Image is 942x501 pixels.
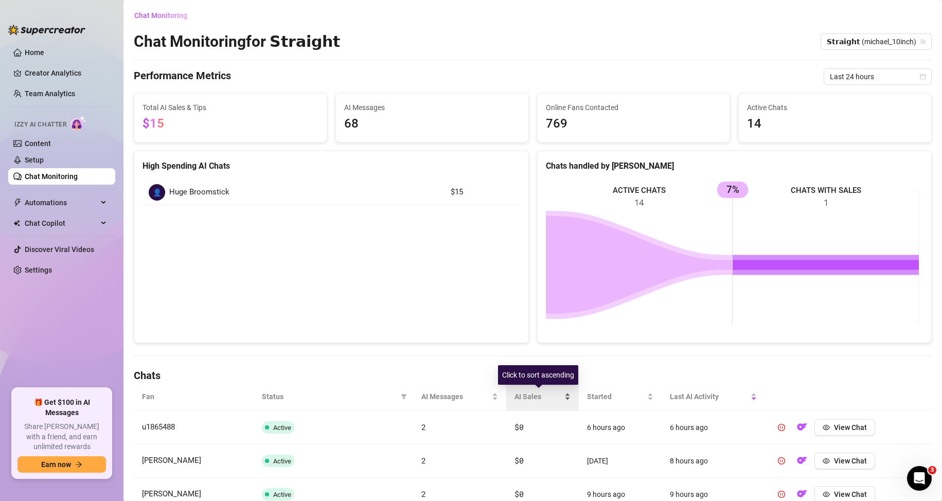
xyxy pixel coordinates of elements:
td: 6 hours ago [662,411,765,444]
span: eye [823,424,830,431]
span: $0 [514,489,523,499]
img: OF [797,489,807,499]
span: AI Sales [514,391,562,402]
span: Automations [25,194,98,211]
span: Chat Copilot [25,215,98,231]
a: Chat Monitoring [25,172,78,181]
span: Last 24 hours [830,69,926,84]
div: 👤 [149,184,165,201]
span: 3 [928,466,936,474]
td: [DATE] [579,444,662,478]
span: Total AI Sales & Tips [143,102,318,113]
span: Status [262,391,397,402]
a: Team Analytics [25,90,75,98]
button: Chat Monitoring [134,7,195,24]
a: OF [794,459,810,467]
th: AI Sales [506,383,579,411]
span: 2 [421,489,426,499]
span: pause-circle [778,424,785,431]
span: 769 [546,114,722,134]
span: Chat Monitoring [134,11,187,20]
iframe: Intercom live chat [907,466,932,491]
span: Started [587,391,645,402]
span: View Chat [834,490,867,498]
span: $0 [514,422,523,432]
h4: Chats [134,368,932,383]
a: Discover Viral Videos [25,245,94,254]
article: $15 [451,186,514,199]
span: $15 [143,116,164,131]
td: 6 hours ago [579,411,662,444]
button: OF [794,453,810,469]
span: 68 [344,114,520,134]
div: Chats handled by [PERSON_NAME] [546,159,923,172]
span: calendar [920,74,926,80]
span: thunderbolt [13,199,22,207]
span: $0 [514,455,523,466]
img: OF [797,422,807,432]
img: OF [797,455,807,466]
span: Active [273,491,291,498]
button: Earn nowarrow-right [17,456,106,473]
span: Active [273,457,291,465]
img: AI Chatter [70,116,86,131]
button: View Chat [814,453,875,469]
span: 2 [421,455,426,466]
th: Fan [134,383,254,411]
a: Content [25,139,51,148]
img: Chat Copilot [13,220,20,227]
span: eye [823,457,830,464]
a: Home [25,48,44,57]
span: eye [823,491,830,498]
a: Setup [25,156,44,164]
span: filter [399,389,409,404]
a: OF [794,425,810,434]
div: Click to sort ascending [498,365,578,385]
span: View Chat [834,423,867,432]
h4: Performance Metrics [134,68,231,85]
td: 8 hours ago [662,444,765,478]
th: Last AI Activity [662,383,765,411]
span: Online Fans Contacted [546,102,722,113]
button: OF [794,419,810,436]
span: filter [401,393,407,400]
span: 🎁 Get $100 in AI Messages [17,398,106,418]
th: Started [579,383,662,411]
span: 2 [421,422,426,432]
span: pause-circle [778,457,785,464]
h2: Chat Monitoring for 𝗦𝘁𝗿𝗮𝗶𝗴𝗵𝘁 [134,32,340,51]
span: View Chat [834,457,867,465]
button: View Chat [814,419,875,436]
span: team [920,39,926,45]
a: Settings [25,266,52,274]
span: Earn now [41,460,71,469]
a: Creator Analytics [25,65,107,81]
a: OF [794,492,810,500]
span: Active Chats [747,102,923,113]
img: logo-BBDzfeDw.svg [8,25,85,35]
span: 14 [747,114,923,134]
span: [PERSON_NAME] [142,489,201,498]
span: u1865488 [142,422,175,432]
span: AI Messages [421,391,490,402]
span: pause-circle [778,491,785,498]
span: [PERSON_NAME] [142,456,201,465]
span: 𝗦𝘁𝗿𝗮𝗶𝗴𝗵𝘁 (michael_10inch) [827,34,926,49]
th: AI Messages [413,383,507,411]
div: High Spending AI Chats [143,159,520,172]
span: Izzy AI Chatter [14,120,66,130]
span: Share [PERSON_NAME] with a friend, and earn unlimited rewards [17,422,106,452]
span: Last AI Activity [670,391,749,402]
span: arrow-right [75,461,82,468]
span: AI Messages [344,102,520,113]
span: Huge Broomstick [169,186,229,199]
span: Active [273,424,291,432]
